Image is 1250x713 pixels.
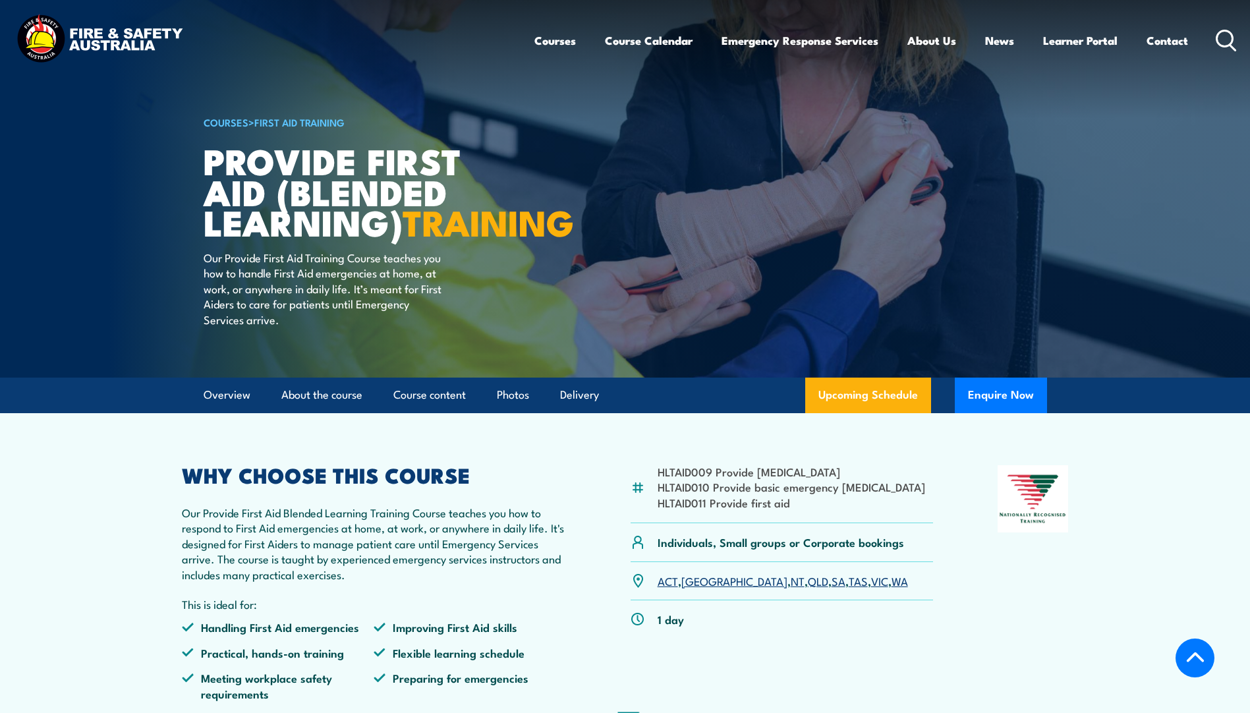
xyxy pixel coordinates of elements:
h1: Provide First Aid (Blended Learning) [204,145,529,237]
a: News [985,23,1014,58]
li: Meeting workplace safety requirements [182,670,374,701]
a: Upcoming Schedule [805,378,931,413]
li: Handling First Aid emergencies [182,619,374,635]
a: Emergency Response Services [722,23,878,58]
p: Our Provide First Aid Blended Learning Training Course teaches you how to respond to First Aid em... [182,505,567,582]
a: TAS [849,573,868,588]
a: Courses [534,23,576,58]
p: , , , , , , , [658,573,908,588]
a: QLD [808,573,828,588]
a: First Aid Training [254,115,345,129]
li: Preparing for emergencies [374,670,566,701]
p: 1 day [658,612,684,627]
p: This is ideal for: [182,596,567,612]
a: Contact [1147,23,1188,58]
a: Course Calendar [605,23,693,58]
a: [GEOGRAPHIC_DATA] [681,573,787,588]
li: HLTAID010 Provide basic emergency [MEDICAL_DATA] [658,479,925,494]
img: Nationally Recognised Training logo. [998,465,1069,532]
a: ACT [658,573,678,588]
a: SA [832,573,845,588]
a: Delivery [560,378,599,413]
a: Learner Portal [1043,23,1118,58]
a: About the course [281,378,362,413]
a: WA [892,573,908,588]
button: Enquire Now [955,378,1047,413]
h2: WHY CHOOSE THIS COURSE [182,465,567,484]
a: Photos [497,378,529,413]
h6: > [204,114,529,130]
p: Our Provide First Aid Training Course teaches you how to handle First Aid emergencies at home, at... [204,250,444,327]
li: HLTAID009 Provide [MEDICAL_DATA] [658,464,925,479]
p: Individuals, Small groups or Corporate bookings [658,534,904,550]
li: Practical, hands-on training [182,645,374,660]
li: HLTAID011 Provide first aid [658,495,925,510]
li: Flexible learning schedule [374,645,566,660]
a: About Us [907,23,956,58]
li: Improving First Aid skills [374,619,566,635]
a: COURSES [204,115,248,129]
strong: TRAINING [403,194,574,248]
a: Overview [204,378,250,413]
a: NT [791,573,805,588]
a: VIC [871,573,888,588]
a: Course content [393,378,466,413]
